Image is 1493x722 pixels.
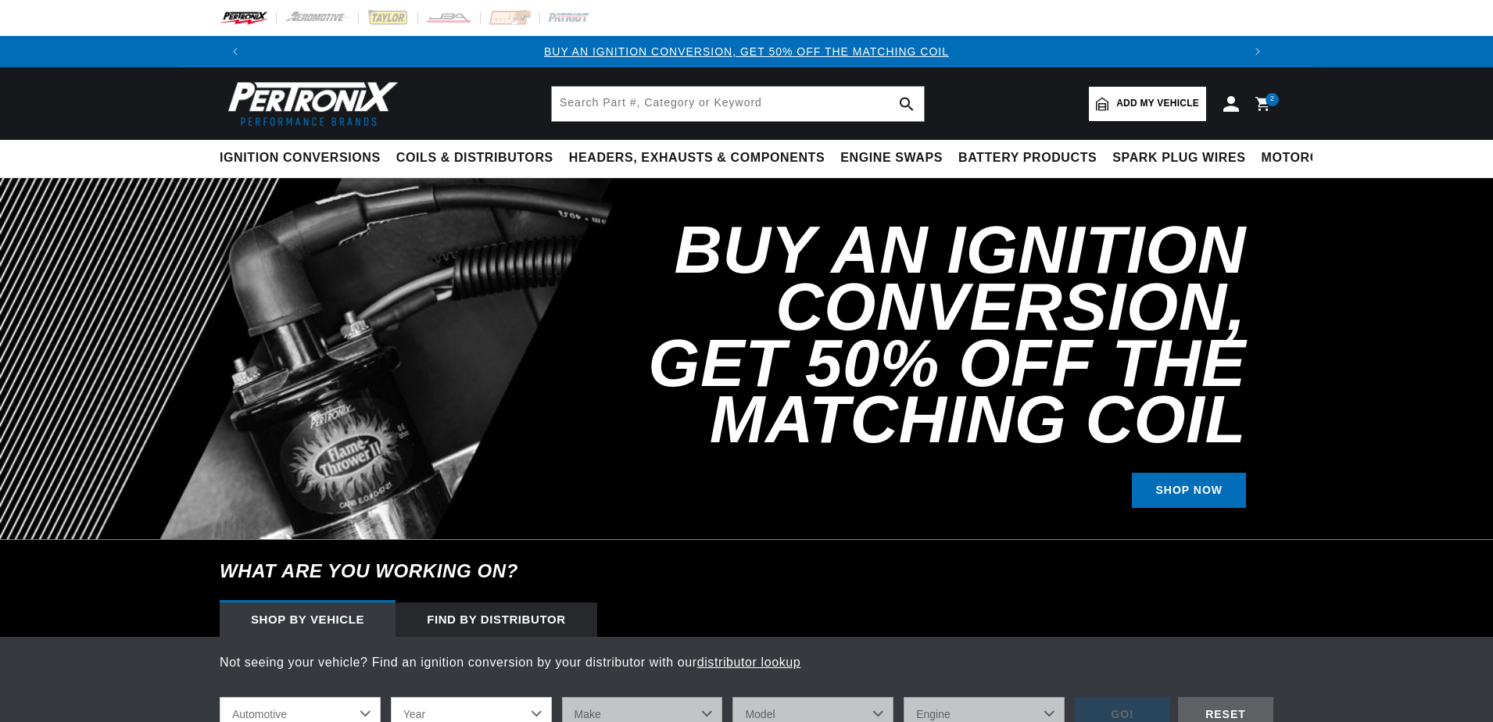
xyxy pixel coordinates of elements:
span: Spark Plug Wires [1112,150,1245,166]
button: Translation missing: en.sections.announcements.next_announcement [1242,36,1273,67]
summary: Ignition Conversions [220,140,388,177]
a: Add my vehicle [1089,87,1206,121]
summary: Engine Swaps [832,140,951,177]
span: Coils & Distributors [396,150,553,166]
summary: Motorcycle [1254,140,1362,177]
button: search button [890,87,924,121]
span: Ignition Conversions [220,150,381,166]
div: Shop by vehicle [220,602,396,637]
span: Motorcycle [1262,150,1355,166]
span: Headers, Exhausts & Components [569,150,825,166]
input: Search Part #, Category or Keyword [552,87,924,121]
a: BUY AN IGNITION CONVERSION, GET 50% OFF THE MATCHING COIL [544,45,949,58]
h2: Buy an Ignition Conversion, Get 50% off the Matching Coil [578,222,1246,448]
p: Not seeing your vehicle? Find an ignition conversion by your distributor with our [220,652,1273,673]
summary: Coils & Distributors [388,140,561,177]
span: Engine Swaps [840,150,943,166]
h6: What are you working on? [181,540,1312,602]
summary: Battery Products [951,140,1105,177]
span: Battery Products [958,150,1097,166]
button: Translation missing: en.sections.announcements.previous_announcement [220,36,251,67]
div: 1 of 3 [251,43,1242,60]
slideshow-component: Translation missing: en.sections.announcements.announcement_bar [181,36,1312,67]
span: Add my vehicle [1116,96,1199,111]
a: SHOP NOW [1132,473,1246,508]
div: Announcement [251,43,1242,60]
summary: Spark Plug Wires [1105,140,1253,177]
img: Pertronix [220,77,399,130]
span: 2 [1270,93,1275,106]
summary: Headers, Exhausts & Components [561,140,832,177]
a: distributor lookup [697,656,801,669]
div: Find by Distributor [396,602,597,637]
